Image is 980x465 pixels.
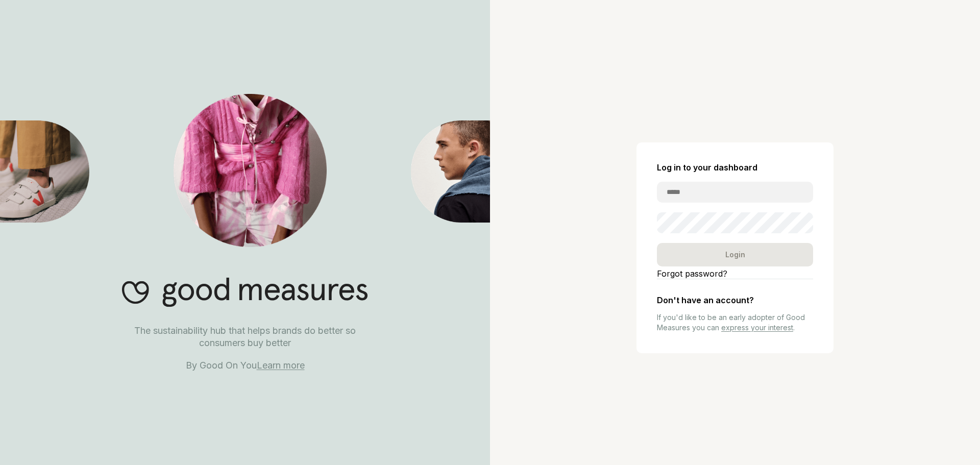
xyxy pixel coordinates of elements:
p: By Good On You [111,359,379,372]
img: Good Measures [411,120,490,223]
p: The sustainability hub that helps brands do better so consumers buy better [111,325,379,349]
a: Forgot password? [657,268,813,279]
img: Good Measures [122,277,368,307]
a: express your interest [721,323,793,332]
a: Learn more [257,360,305,371]
h2: Log in to your dashboard [657,163,813,173]
img: Good Measures [174,94,327,247]
p: If you'd like to be an early adopter of Good Measures you can . [657,312,813,333]
div: Login [657,243,813,266]
h2: Don't have an account? [657,296,813,305]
